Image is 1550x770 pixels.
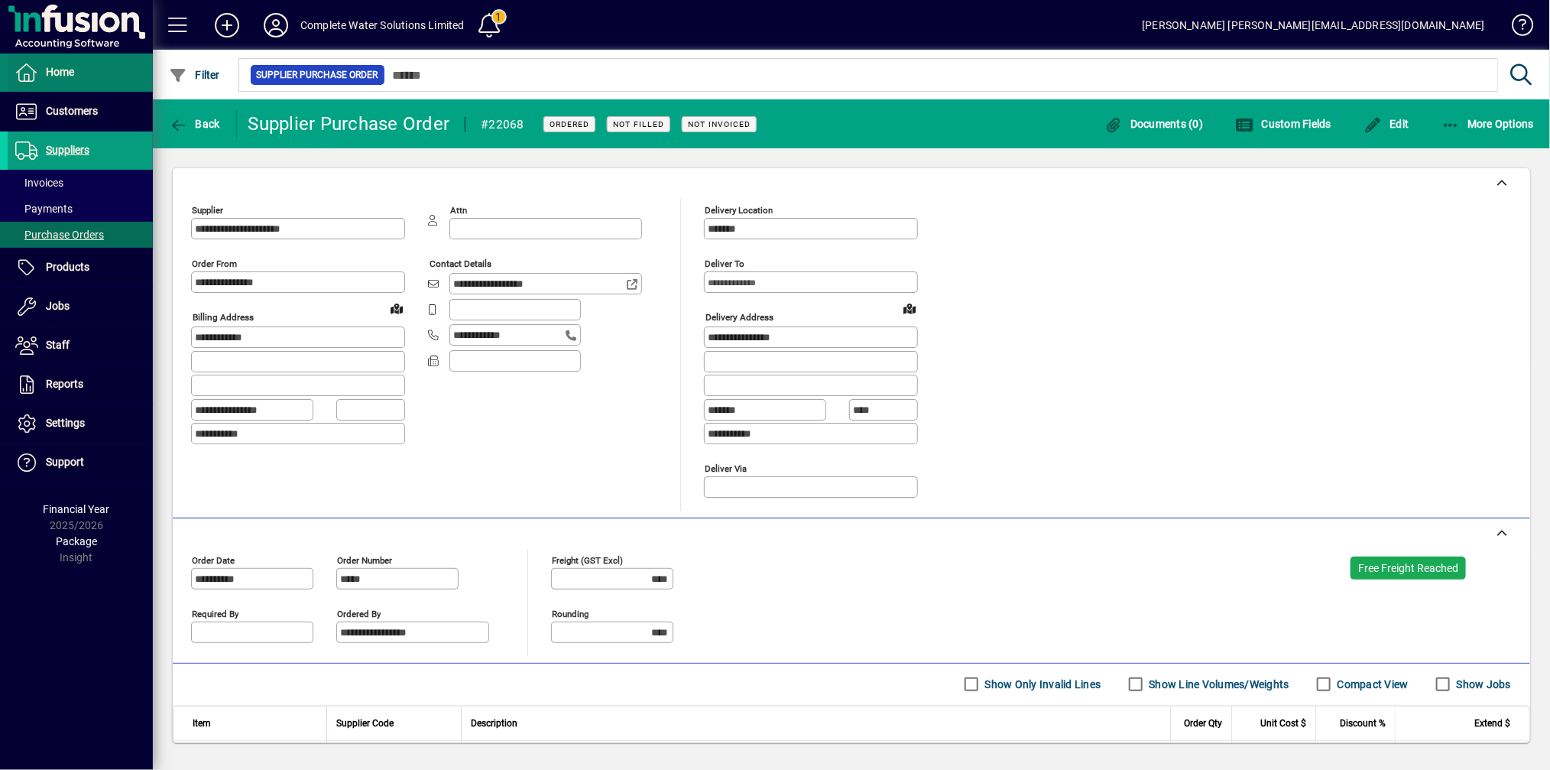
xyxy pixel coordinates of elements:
mat-label: Ordered by [337,608,381,619]
span: Free Freight Reached [1358,562,1458,574]
mat-label: Freight (GST excl) [552,554,623,565]
mat-label: Deliver via [705,463,747,473]
label: Show Jobs [1454,677,1511,692]
mat-label: Deliver To [705,258,744,269]
span: Discount % [1340,715,1386,732]
a: Purchase Orders [8,222,153,248]
span: Supplier Purchase Order [257,67,378,83]
a: View on map [897,296,922,320]
span: Custom Fields [1235,118,1331,130]
span: Supplier Code [336,715,394,732]
mat-label: Order number [337,554,392,565]
mat-label: Attn [450,205,467,216]
a: Jobs [8,288,153,326]
a: Products [8,249,153,287]
a: Settings [8,404,153,443]
div: Supplier Purchase Order [248,112,450,136]
span: Ordered [550,119,589,129]
a: Customers [8,93,153,131]
span: Customers [46,105,98,117]
div: Complete Water Solutions Limited [300,13,465,37]
a: Invoices [8,170,153,196]
span: Products [46,261,89,273]
a: View on map [384,296,409,320]
div: #22068 [481,112,524,137]
span: Payments [15,203,73,215]
span: Not Invoiced [688,119,751,129]
span: Filter [169,69,220,81]
button: Back [165,110,224,138]
a: Staff [8,327,153,365]
a: Knowledge Base [1500,3,1531,53]
span: Purchase Orders [15,229,104,241]
button: Edit [1360,110,1413,138]
mat-label: Required by [192,608,238,619]
button: Documents (0) [1101,110,1208,138]
span: Jobs [46,300,70,312]
button: Custom Fields [1231,110,1335,138]
label: Show Line Volumes/Weights [1146,677,1289,692]
span: Documents (0) [1104,118,1204,130]
a: Payments [8,196,153,222]
span: Package [56,535,97,547]
span: Suppliers [46,144,89,156]
span: Staff [46,339,70,351]
a: Reports [8,366,153,404]
app-page-header-button: Back [153,110,237,138]
mat-label: Order date [192,554,235,565]
span: Support [46,456,84,468]
span: Extend $ [1474,715,1510,732]
span: Home [46,66,74,78]
span: Edit [1364,118,1409,130]
button: Add [203,11,251,39]
span: Unit Cost $ [1260,715,1306,732]
label: Show Only Invalid Lines [982,677,1101,692]
span: Back [169,118,220,130]
span: Settings [46,417,85,429]
span: Reports [46,378,83,390]
span: More Options [1441,118,1535,130]
mat-label: Order from [192,258,237,269]
span: Not Filled [613,119,664,129]
span: Invoices [15,177,63,189]
mat-label: Delivery Location [705,205,773,216]
mat-label: Supplier [192,205,223,216]
label: Compact View [1334,677,1409,692]
span: Description [471,715,517,732]
div: [PERSON_NAME] [PERSON_NAME][EMAIL_ADDRESS][DOMAIN_NAME] [1142,13,1485,37]
span: Item [193,715,211,732]
button: More Options [1438,110,1539,138]
span: Financial Year [44,503,110,515]
span: Order Qty [1184,715,1222,732]
a: Home [8,54,153,92]
a: Support [8,443,153,482]
mat-label: Rounding [552,608,589,619]
button: Filter [165,61,224,89]
button: Profile [251,11,300,39]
